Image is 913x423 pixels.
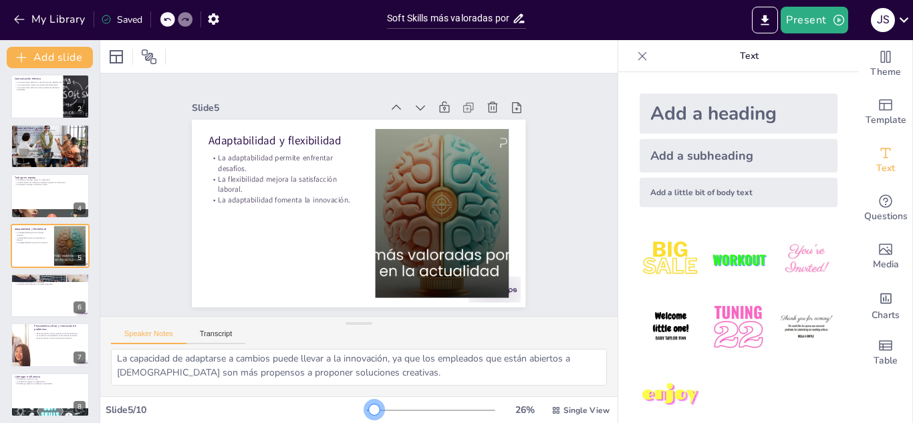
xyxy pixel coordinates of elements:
button: My Library [10,9,91,30]
div: Add charts and graphs [859,281,912,329]
p: El pensamiento crítico mejora la toma de decisiones. [34,332,86,335]
div: Change the overall theme [859,40,912,88]
span: Questions [864,209,908,224]
button: Add slide [7,47,93,68]
div: 5 [74,252,86,264]
div: 6 [74,301,86,313]
p: La proactividad impulsa el crecimiento personal. [15,278,86,281]
button: Present [781,7,847,33]
p: La comunicación efectiva es esencial para la colaboración. [15,81,66,84]
div: 8 [11,373,90,417]
p: El trabajo en equipo aumenta la moral. [15,184,86,186]
div: Slide 5 [213,69,400,120]
p: El trabajo en equipo mejora la creatividad. [15,179,86,182]
p: El liderazgo inspira a otros. [15,378,86,380]
p: Adaptabilidad y flexibilidad [15,227,50,231]
p: El liderazgo efectivo se traduce en resultados. [15,382,86,385]
div: 2 [74,103,86,115]
p: Responsabilidad y puntualidad [15,126,86,130]
div: 4 [11,174,90,218]
p: La comunicación asertiva fomenta relaciones laborales saludables. [15,86,66,90]
span: Table [874,354,898,368]
p: La comunicación mejora la productividad del equipo. [15,84,66,86]
p: La resolución de problemas es esencial para el éxito. [34,335,86,337]
img: 2.jpeg [707,229,769,291]
input: Insert title [387,9,512,28]
button: Export to PowerPoint [752,7,778,33]
button: Speaker Notes [111,329,186,344]
p: La adaptabilidad fomenta la innovación. [210,164,359,205]
div: 5 [11,224,90,268]
p: La diversidad en el trabajo en equipo enriquece las soluciones. [15,181,86,184]
div: 7 [11,323,90,367]
div: Slide 5 / 10 [106,404,367,416]
p: La flexibilidad mejora la satisfacción laboral. [212,143,363,194]
div: 7 [74,351,86,364]
p: La flexibilidad mejora la satisfacción laboral. [15,237,50,241]
textarea: En un entorno laboral que está en constante cambio, la adaptabilidad es clave para enfrentar nuev... [111,349,607,386]
button: Transcript [186,329,246,344]
p: La adaptabilidad permite enfrentar desafíos. [217,123,368,174]
div: Add a heading [640,94,837,134]
span: Media [873,257,899,272]
p: Proactividad [15,275,86,279]
span: Charts [872,308,900,323]
div: Saved [101,13,142,26]
p: La responsabilidad genera confianza en el equipo. [15,129,86,132]
div: Add a table [859,329,912,377]
p: La responsabilidad y puntualidad impactan en la productividad. [15,134,86,137]
div: Add images, graphics, shapes or video [859,233,912,281]
p: El pensamiento crítico fomenta la innovación. [34,337,86,340]
div: 6 [11,273,90,317]
div: 4 [74,202,86,215]
p: Text [653,40,845,72]
p: Adaptabilidad y flexibilidad [222,104,372,150]
p: La influencia mejora la colaboración. [15,380,86,383]
p: Pensamiento crítico y resolución de problemas [34,324,86,331]
img: 3.jpeg [775,229,837,291]
div: J S [871,8,895,32]
p: La proactividad mejora la eficiencia. [15,281,86,283]
div: Add a subheading [640,139,837,172]
div: Get real-time input from your audience [859,184,912,233]
p: Liderazgo e influencia [15,374,86,378]
button: J S [871,7,895,33]
span: Theme [870,65,901,80]
img: 4.jpeg [640,296,702,358]
p: Trabajo en equipo [15,176,86,180]
div: Add text boxes [859,136,912,184]
p: Comunicación efectiva [15,76,66,80]
img: 1.jpeg [640,229,702,291]
div: Add a little bit of body text [640,178,837,207]
span: Text [876,161,895,176]
p: La puntualidad refleja profesionalismo. [15,132,86,134]
img: 5.jpeg [707,296,769,358]
div: 8 [74,401,86,413]
p: La adaptabilidad fomenta la innovación. [15,241,50,244]
span: Position [141,49,157,65]
span: Single View [563,405,610,416]
div: 3 [11,124,90,168]
div: Add ready made slides [859,88,912,136]
div: 3 [74,152,86,164]
p: La proactividad fomenta un ambiente positivo. [15,283,86,286]
div: Layout [106,46,127,67]
div: 2 [11,74,90,118]
p: La adaptabilidad permite enfrentar desafíos. [15,231,50,236]
div: 26 % [509,404,541,416]
img: 6.jpeg [775,296,837,358]
span: Template [866,113,906,128]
